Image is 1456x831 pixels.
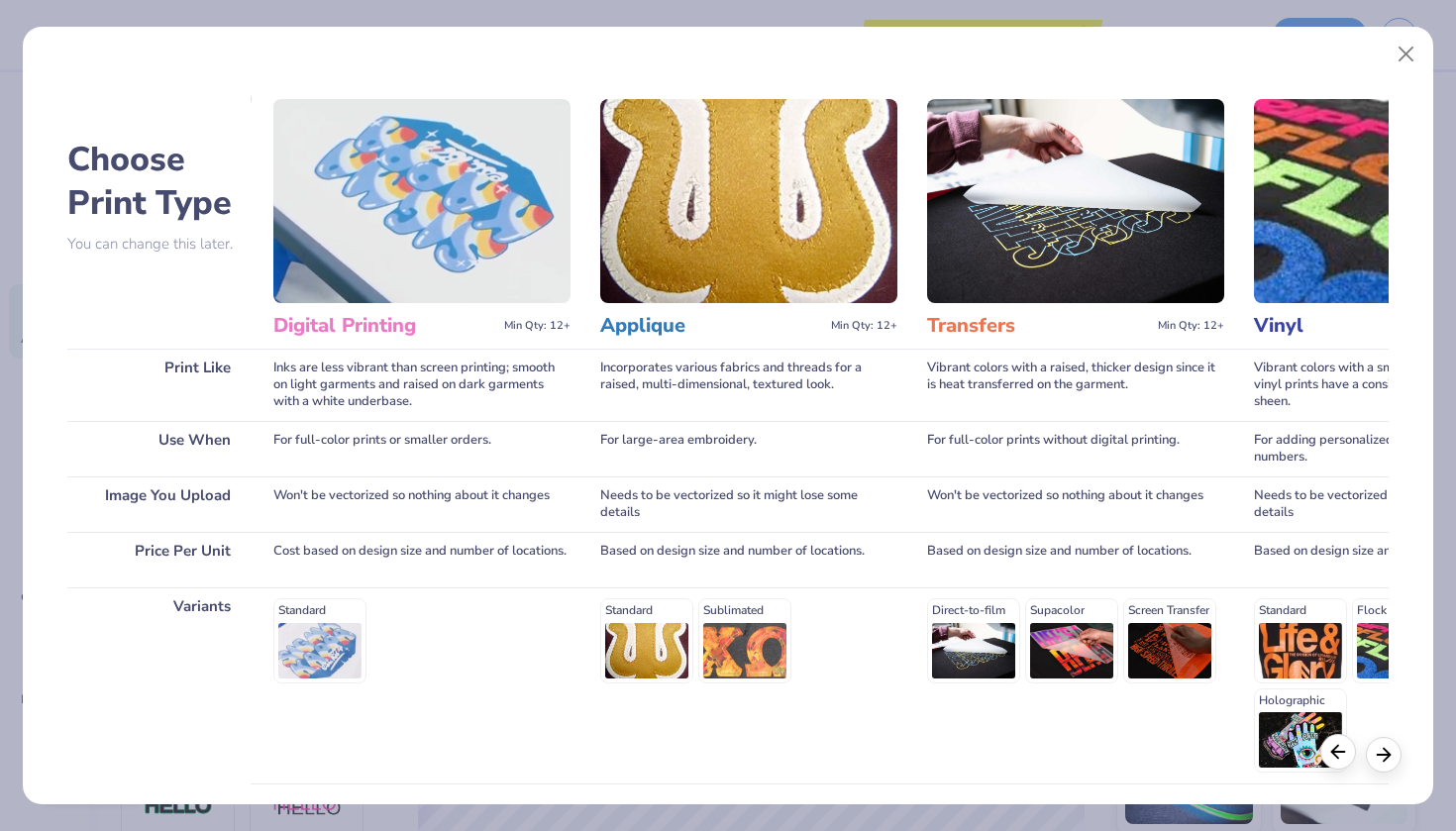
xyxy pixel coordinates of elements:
div: For full-color prints or smaller orders. [273,421,571,476]
img: Transfers [927,99,1224,303]
div: Won't be vectorized so nothing about it changes [927,476,1224,532]
span: Min Qty: 12+ [831,319,897,333]
div: For full-color prints without digital printing. [927,421,1224,476]
span: Min Qty: 12+ [1158,319,1224,333]
h3: Transfers [927,313,1150,339]
div: Vibrant colors with a raised, thicker design since it is heat transferred on the garment. [927,349,1224,421]
h3: Digital Printing [273,313,496,339]
div: Print Like [67,349,251,421]
div: Based on design size and number of locations. [927,532,1224,587]
div: Incorporates various fabrics and threads for a raised, multi-dimensional, textured look. [600,349,897,421]
h3: Applique [600,313,823,339]
div: Won't be vectorized so nothing about it changes [273,476,571,532]
div: Variants [67,587,251,783]
h2: Choose Print Type [67,138,251,225]
div: Based on design size and number of locations. [600,532,897,587]
img: Digital Printing [273,99,571,303]
img: Applique [600,99,897,303]
span: Min Qty: 12+ [504,319,571,333]
div: Needs to be vectorized so it might lose some details [600,476,897,532]
div: For large-area embroidery. [600,421,897,476]
div: Price Per Unit [67,532,251,587]
div: Cost based on design size and number of locations. [273,532,571,587]
div: Image You Upload [67,476,251,532]
div: Inks are less vibrant than screen printing; smooth on light garments and raised on dark garments ... [273,349,571,421]
div: Use When [67,421,251,476]
button: Close [1388,36,1425,73]
p: You can change this later. [67,236,251,253]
